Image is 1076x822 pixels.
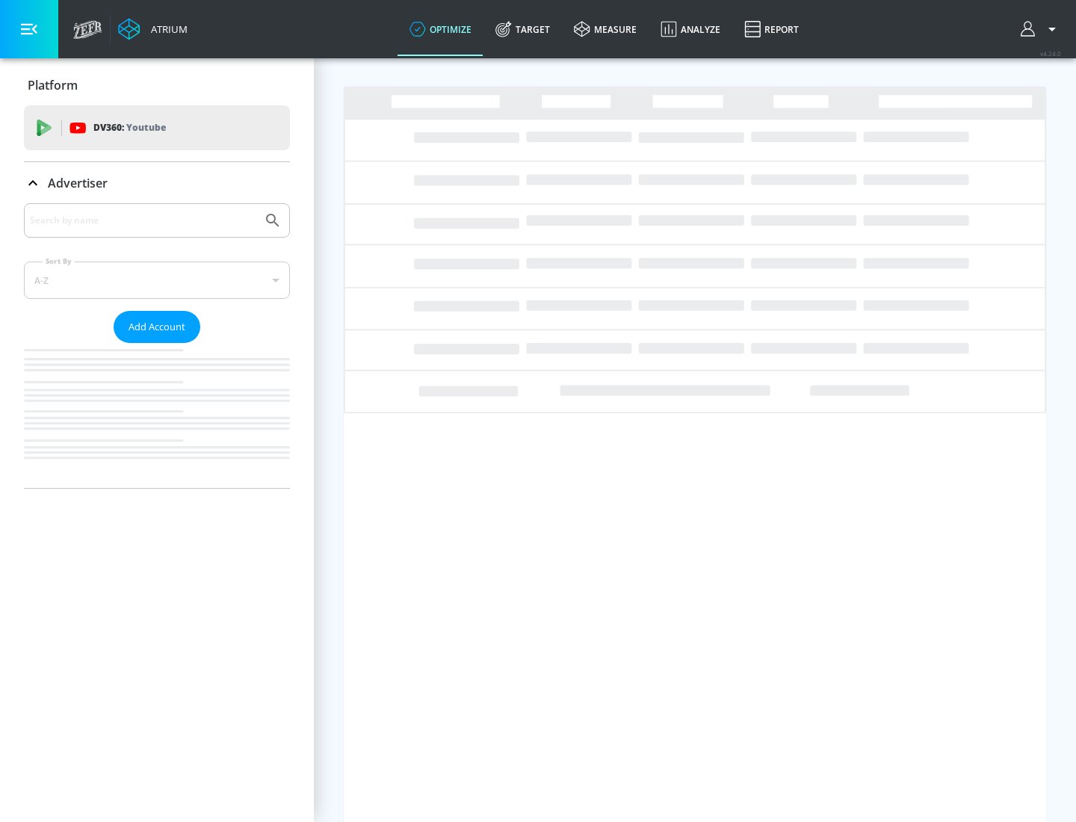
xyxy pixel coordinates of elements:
p: Platform [28,77,78,93]
button: Add Account [114,311,200,343]
div: A-Z [24,262,290,299]
a: Report [732,2,811,56]
p: Advertiser [48,175,108,191]
label: Sort By [43,256,75,266]
div: Advertiser [24,203,290,488]
p: Youtube [126,120,166,135]
nav: list of Advertiser [24,343,290,488]
a: measure [562,2,649,56]
span: Add Account [129,318,185,336]
div: Platform [24,64,290,106]
a: optimize [398,2,483,56]
div: Atrium [145,22,188,36]
span: v 4.24.0 [1040,49,1061,58]
div: Advertiser [24,162,290,204]
div: DV360: Youtube [24,105,290,150]
a: Target [483,2,562,56]
p: DV360: [93,120,166,136]
a: Analyze [649,2,732,56]
a: Atrium [118,18,188,40]
input: Search by name [30,211,256,230]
